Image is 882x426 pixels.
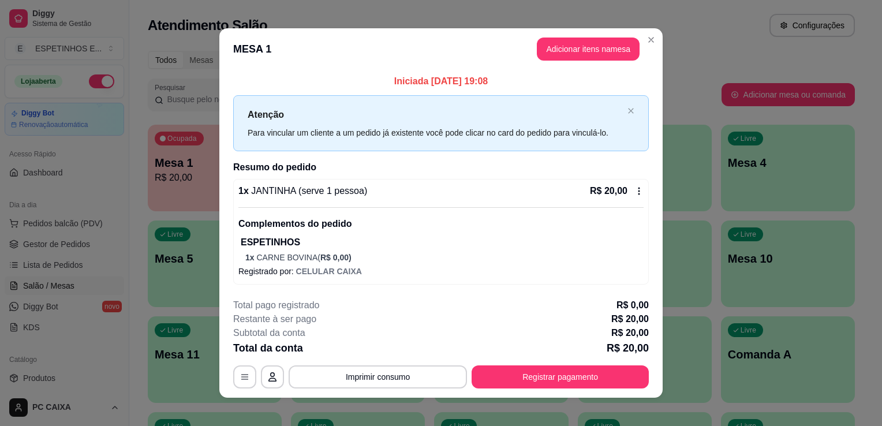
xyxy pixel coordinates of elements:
span: 1 x [245,253,256,262]
span: close [627,107,634,114]
button: Imprimir consumo [289,365,467,388]
header: MESA 1 [219,28,663,70]
span: JANTINHA (serve 1 pessoa) [249,186,367,196]
p: Total da conta [233,340,303,356]
p: R$ 20,00 [590,184,627,198]
p: Total pago registrado [233,298,319,312]
p: R$ 20,00 [611,312,649,326]
p: Registrado por: [238,266,644,277]
p: R$ 0,00 [616,298,649,312]
button: Adicionar itens namesa [537,38,640,61]
p: 1 x [238,184,367,198]
button: close [627,107,634,115]
p: CARNE BOVINA ( [245,252,644,263]
p: Subtotal da conta [233,326,305,340]
p: Atenção [248,107,623,122]
span: R$ 0,00 ) [320,253,352,262]
p: Restante à ser pago [233,312,316,326]
span: CELULAR CAIXA [296,267,362,276]
p: ESPETINHOS [241,236,644,249]
p: R$ 20,00 [607,340,649,356]
p: R$ 20,00 [611,326,649,340]
p: Complementos do pedido [238,217,644,231]
div: Para vincular um cliente a um pedido já existente você pode clicar no card do pedido para vinculá... [248,126,623,139]
h2: Resumo do pedido [233,160,649,174]
button: Registrar pagamento [472,365,649,388]
button: Close [642,31,660,49]
p: Iniciada [DATE] 19:08 [233,74,649,88]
